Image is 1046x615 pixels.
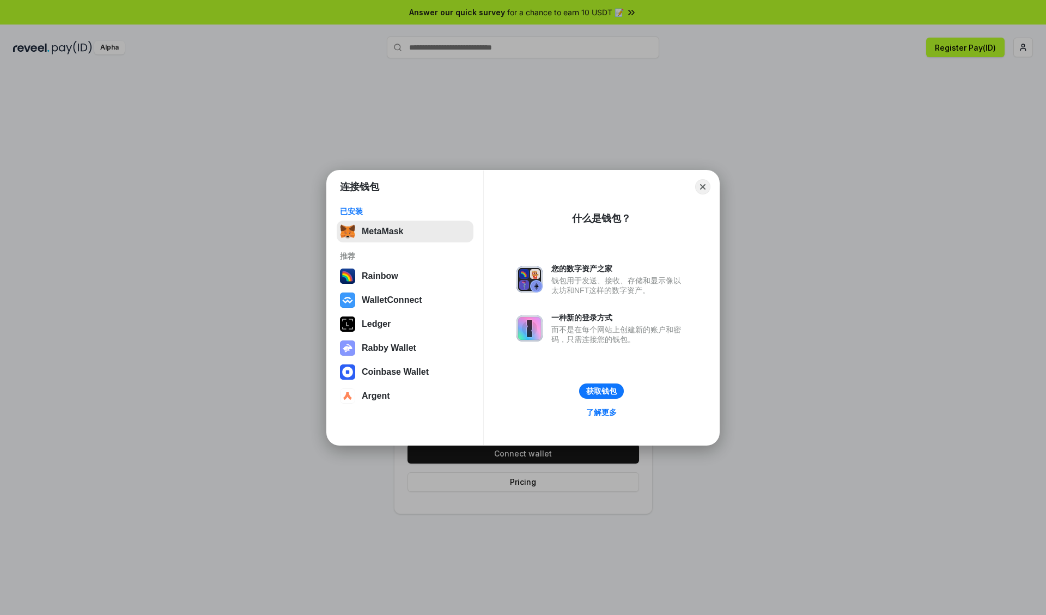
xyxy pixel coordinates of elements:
[340,316,355,332] img: svg+xml,%3Csvg%20xmlns%3D%22http%3A%2F%2Fwww.w3.org%2F2000%2Fsvg%22%20width%3D%2228%22%20height%3...
[340,293,355,308] img: svg+xml,%3Csvg%20width%3D%2228%22%20height%3D%2228%22%20viewBox%3D%220%200%2028%2028%22%20fill%3D...
[516,266,543,293] img: svg+xml,%3Csvg%20xmlns%3D%22http%3A%2F%2Fwww.w3.org%2F2000%2Fsvg%22%20fill%3D%22none%22%20viewBox...
[551,276,686,295] div: 钱包用于发送、接收、存储和显示像以太坊和NFT这样的数字资产。
[586,407,617,417] div: 了解更多
[551,313,686,322] div: 一种新的登录方式
[579,383,624,399] button: 获取钱包
[551,325,686,344] div: 而不是在每个网站上创建新的账户和密码，只需连接您的钱包。
[572,212,631,225] div: 什么是钱包？
[340,251,470,261] div: 推荐
[695,179,710,194] button: Close
[337,313,473,335] button: Ledger
[362,319,391,329] div: Ledger
[586,386,617,396] div: 获取钱包
[362,295,422,305] div: WalletConnect
[340,269,355,284] img: svg+xml,%3Csvg%20width%3D%22120%22%20height%3D%22120%22%20viewBox%3D%220%200%20120%20120%22%20fil...
[516,315,543,342] img: svg+xml,%3Csvg%20xmlns%3D%22http%3A%2F%2Fwww.w3.org%2F2000%2Fsvg%22%20fill%3D%22none%22%20viewBox...
[337,361,473,383] button: Coinbase Wallet
[337,221,473,242] button: MetaMask
[362,343,416,353] div: Rabby Wallet
[340,206,470,216] div: 已安装
[337,385,473,407] button: Argent
[337,337,473,359] button: Rabby Wallet
[362,391,390,401] div: Argent
[340,224,355,239] img: svg+xml,%3Csvg%20fill%3D%22none%22%20height%3D%2233%22%20viewBox%3D%220%200%2035%2033%22%20width%...
[362,227,403,236] div: MetaMask
[362,271,398,281] div: Rainbow
[362,367,429,377] div: Coinbase Wallet
[580,405,623,419] a: 了解更多
[337,265,473,287] button: Rainbow
[340,340,355,356] img: svg+xml,%3Csvg%20xmlns%3D%22http%3A%2F%2Fwww.w3.org%2F2000%2Fsvg%22%20fill%3D%22none%22%20viewBox...
[337,289,473,311] button: WalletConnect
[551,264,686,273] div: 您的数字资产之家
[340,364,355,380] img: svg+xml,%3Csvg%20width%3D%2228%22%20height%3D%2228%22%20viewBox%3D%220%200%2028%2028%22%20fill%3D...
[340,388,355,404] img: svg+xml,%3Csvg%20width%3D%2228%22%20height%3D%2228%22%20viewBox%3D%220%200%2028%2028%22%20fill%3D...
[340,180,379,193] h1: 连接钱包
